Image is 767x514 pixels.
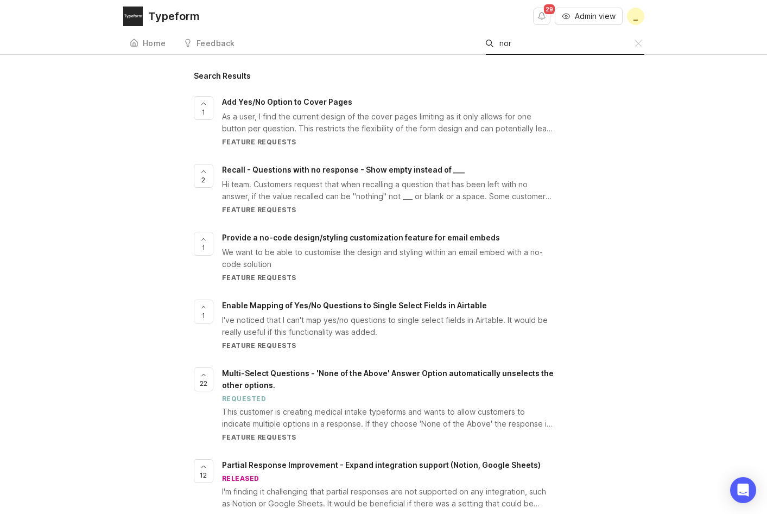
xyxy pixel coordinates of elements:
[194,459,213,483] button: 12
[222,460,541,469] span: Partial Response Improvement - Expand integration support (Notion, Google Sheets)
[177,33,242,55] a: Feedback
[202,243,205,252] span: 1
[222,97,352,106] span: Add Yes/No Option to Cover Pages
[633,10,638,23] span: _
[200,379,207,388] span: 22
[544,4,555,14] span: 29
[194,367,213,391] button: 22
[222,314,554,338] div: I've noticed that I can't map yes/no questions to single select fields in Airtable. It would be r...
[222,246,554,270] div: We want to be able to customise the design and styling within an email embed with a no-code solution
[555,8,623,25] button: Admin view
[222,406,554,430] div: This customer is creating medical intake typeforms and wants to allow customers to indicate multi...
[222,433,554,442] div: Feature Requests
[222,341,554,350] div: Feature Requests
[194,72,574,80] h1: Search Results
[222,205,554,214] div: Feature Requests
[627,8,644,25] button: _
[202,107,205,117] span: 1
[222,233,500,242] span: Provide a no-code design/styling customization feature for email embeds
[194,300,213,323] button: 1
[222,96,574,147] a: Add Yes/No Option to Cover PagesAs a user, I find the current design of the cover pages limiting ...
[143,40,166,47] div: Home
[222,273,554,282] div: Feature Requests
[730,477,756,503] div: Open Intercom Messenger
[222,486,554,510] div: I'm finding it challenging that partial responses are not supported on any integration, such as N...
[222,179,554,202] div: Hi team. Customers request that when recalling a question that has been left with no answer, if t...
[148,11,200,22] div: Typeform
[575,11,616,22] span: Admin view
[222,367,574,442] a: Multi-Select Questions - 'None of the Above' Answer Option automatically unselects the other opti...
[196,40,235,47] div: Feedback
[222,474,259,483] div: released
[222,394,267,403] div: requested
[123,33,173,55] a: Home
[222,301,487,310] span: Enable Mapping of Yes/No Questions to Single Select Fields in Airtable
[533,8,550,25] button: Notifications
[194,96,213,120] button: 1
[194,164,213,188] button: 2
[222,165,465,174] span: Recall - Questions with no response - Show empty instead of ___
[123,7,143,26] img: Typeform logo
[222,369,554,390] span: Multi-Select Questions - 'None of the Above' Answer Option automatically unselects the other opti...
[200,471,207,480] span: 12
[201,175,205,185] span: 2
[222,300,574,350] a: Enable Mapping of Yes/No Questions to Single Select Fields in AirtableI've noticed that I can't m...
[222,232,574,282] a: Provide a no-code design/styling customization feature for email embedsWe want to be able to cust...
[222,111,554,135] div: As a user, I find the current design of the cover pages limiting as it only allows for one button...
[222,164,574,214] a: Recall - Questions with no response - Show empty instead of ___Hi team. Customers request that wh...
[222,137,554,147] div: Feature Requests
[194,232,213,256] button: 1
[202,311,205,320] span: 1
